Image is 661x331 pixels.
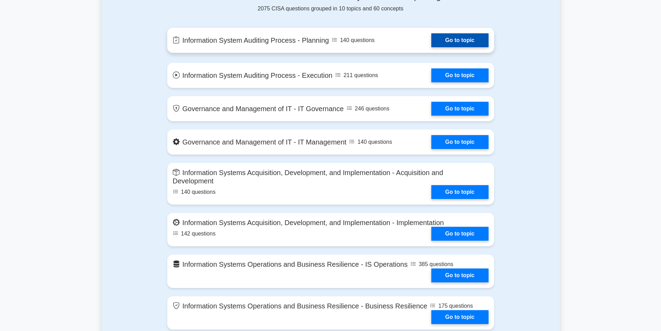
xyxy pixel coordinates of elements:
a: Go to topic [431,135,488,149]
a: Go to topic [431,33,488,47]
a: Go to topic [431,68,488,82]
a: Go to topic [431,310,488,324]
a: Go to topic [431,227,488,241]
a: Go to topic [431,102,488,116]
a: Go to topic [431,185,488,199]
a: Go to topic [431,268,488,282]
